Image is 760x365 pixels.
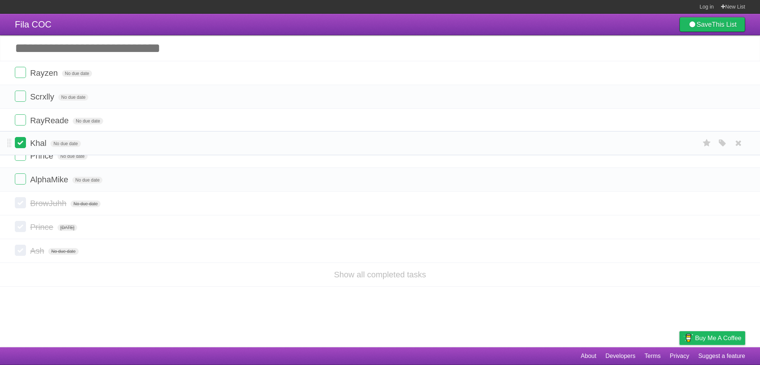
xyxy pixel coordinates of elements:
a: Developers [605,349,635,363]
span: AlphaMike [30,175,70,184]
label: Done [15,197,26,208]
a: Suggest a feature [698,349,745,363]
a: Show all completed tasks [334,270,426,279]
label: Done [15,137,26,148]
span: No due date [71,201,101,207]
a: Privacy [670,349,689,363]
a: Terms [645,349,661,363]
span: Scrxlly [30,92,56,101]
span: Ash [30,246,46,255]
label: Done [15,150,26,161]
label: Done [15,67,26,78]
span: No due date [72,177,102,183]
a: Buy me a coffee [679,331,745,345]
span: Prince [30,151,55,160]
span: No due date [58,94,88,101]
span: No due date [62,70,92,77]
b: This List [712,21,737,28]
span: No due date [48,248,78,255]
span: [DATE] [58,224,78,231]
span: RayReade [30,116,71,125]
span: Prince [30,222,55,232]
span: BrowJuhh [30,199,68,208]
span: Rayzen [30,68,60,78]
span: Fila COC [15,19,52,29]
a: About [581,349,596,363]
label: Done [15,114,26,126]
a: SaveThis List [679,17,745,32]
img: Buy me a coffee [683,332,693,344]
span: No due date [73,118,103,124]
label: Done [15,245,26,256]
span: Khal [30,138,48,148]
span: No due date [58,153,88,160]
label: Done [15,221,26,232]
label: Star task [700,137,714,149]
label: Done [15,91,26,102]
span: No due date [50,140,81,147]
label: Done [15,173,26,185]
span: Buy me a coffee [695,332,741,345]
